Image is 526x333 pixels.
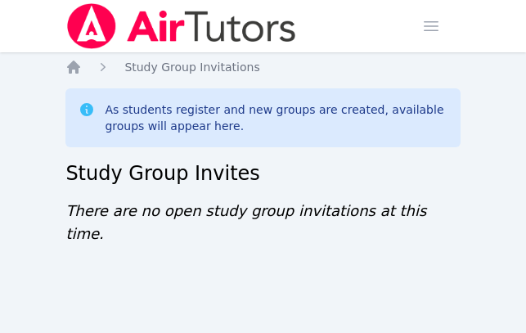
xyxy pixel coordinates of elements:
[65,160,460,187] h2: Study Group Invites
[65,3,297,49] img: Air Tutors
[105,101,447,134] div: As students register and new groups are created, available groups will appear here.
[65,59,460,75] nav: Breadcrumb
[124,61,259,74] span: Study Group Invitations
[124,59,259,75] a: Study Group Invitations
[65,202,426,242] span: There are no open study group invitations at this time.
